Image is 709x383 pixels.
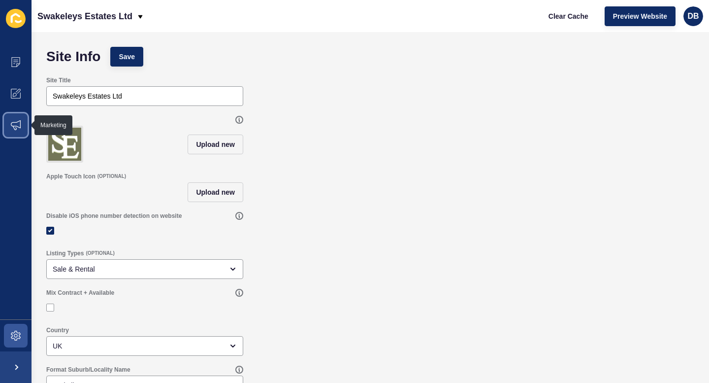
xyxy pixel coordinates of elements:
[188,135,243,154] button: Upload new
[188,182,243,202] button: Upload new
[196,187,235,197] span: Upload new
[46,173,96,180] label: Apple Touch Icon
[540,6,597,26] button: Clear Cache
[46,259,243,279] div: open menu
[97,173,126,180] span: (OPTIONAL)
[48,128,81,161] img: 58168072a2d002cea5b724f6a34f30f5.jpg
[46,366,130,374] label: Format Suburb/Locality Name
[110,47,143,67] button: Save
[46,52,100,62] h1: Site Info
[46,289,114,297] label: Mix Contract + Available
[86,250,114,257] span: (OPTIONAL)
[46,76,71,84] label: Site Title
[46,336,243,356] div: open menu
[37,4,132,29] p: Swakeleys Estates Ltd
[40,121,66,129] div: Marketing
[119,52,135,62] span: Save
[196,139,235,149] span: Upload new
[605,6,676,26] button: Preview Website
[613,11,667,21] span: Preview Website
[46,326,69,334] label: Country
[46,212,182,220] label: Disable iOS phone number detection on website
[548,11,588,21] span: Clear Cache
[46,249,84,257] label: Listing Types
[687,11,699,21] span: DB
